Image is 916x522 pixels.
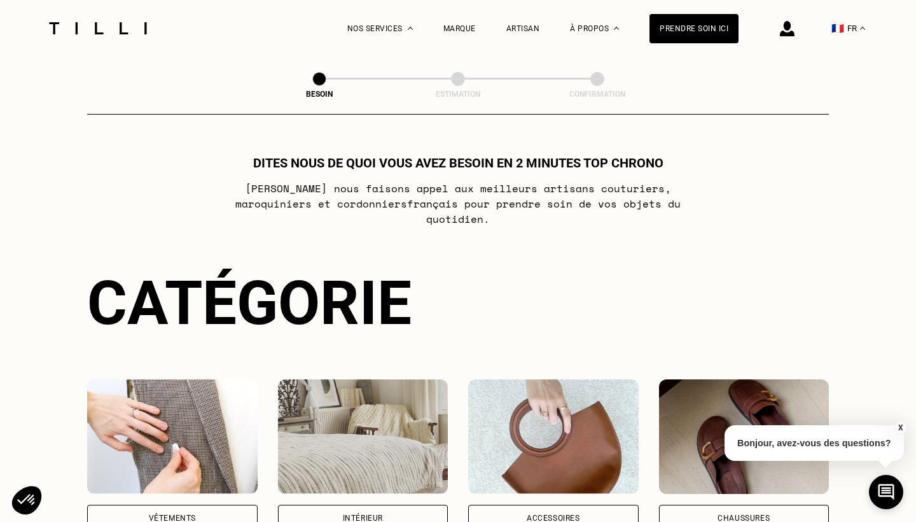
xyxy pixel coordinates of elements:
[468,379,639,494] img: Accessoires
[256,90,383,99] div: Besoin
[45,22,151,34] img: Logo du service de couturière Tilli
[206,181,711,227] p: [PERSON_NAME] nous faisons appel aux meilleurs artisans couturiers , maroquiniers et cordonniers ...
[253,155,663,171] h1: Dites nous de quoi vous avez besoin en 2 minutes top chrono
[649,14,739,43] a: Prendre soin ici
[718,514,770,522] div: Chaussures
[408,27,413,30] img: Menu déroulant
[87,379,258,494] img: Vêtements
[780,21,795,36] img: icône connexion
[87,267,829,339] div: Catégorie
[659,379,829,494] img: Chaussures
[278,379,448,494] img: Intérieur
[394,90,522,99] div: Estimation
[506,24,540,33] a: Artisan
[534,90,661,99] div: Confirmation
[343,514,383,522] div: Intérieur
[831,22,844,34] span: 🇫🇷
[725,425,904,461] p: Bonjour, avez-vous des questions?
[614,27,619,30] img: Menu déroulant à propos
[443,24,476,33] a: Marque
[527,514,580,522] div: Accessoires
[894,421,906,435] button: X
[860,27,865,30] img: menu déroulant
[149,514,196,522] div: Vêtements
